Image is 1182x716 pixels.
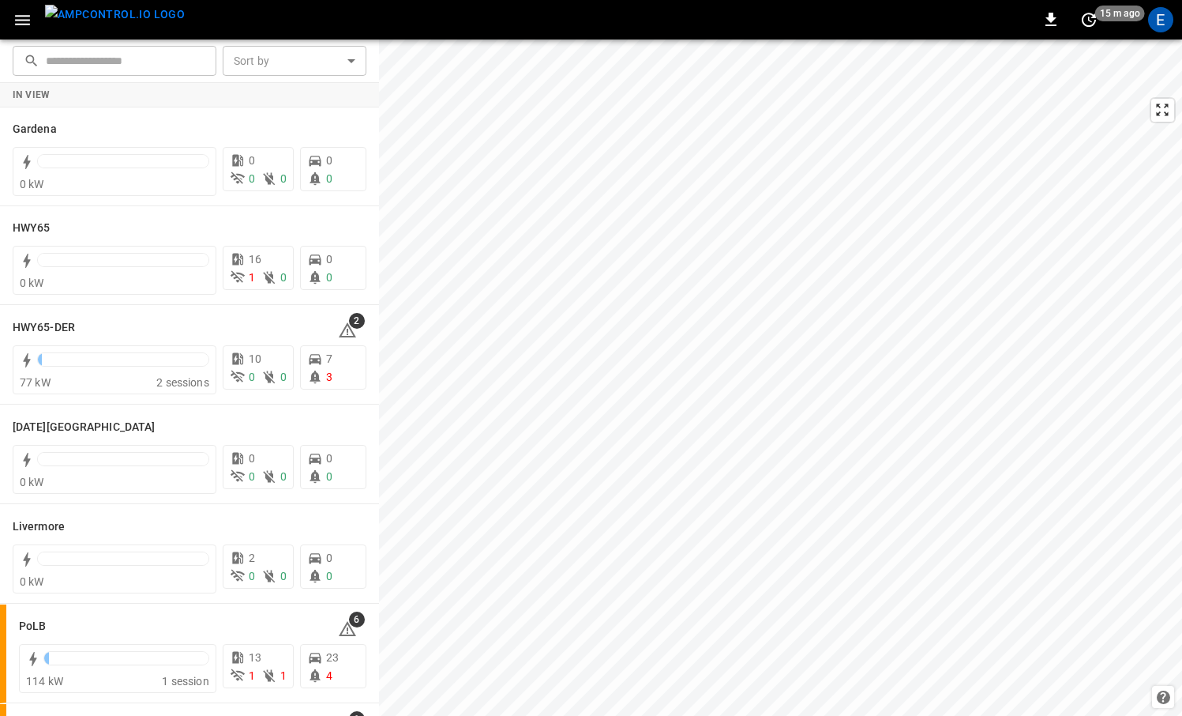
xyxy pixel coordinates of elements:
span: 0 kW [20,277,44,289]
span: 0 [249,172,255,185]
span: 2 [249,552,255,564]
span: 2 [349,313,365,329]
strong: In View [13,89,51,100]
h6: HWY65 [13,220,51,237]
span: 1 [249,271,255,284]
span: 0 [249,154,255,167]
div: profile-icon [1148,7,1173,32]
span: 0 [326,253,332,266]
span: 0 kW [20,476,44,488]
span: 0 [280,570,287,582]
span: 0 [326,452,332,465]
span: 4 [326,669,332,682]
span: 3 [326,371,332,383]
span: 6 [349,612,365,627]
h6: Gardena [13,121,57,138]
span: 0 [326,271,332,284]
button: set refresh interval [1076,7,1101,32]
span: 0 [249,570,255,582]
img: ampcontrol.io logo [45,5,185,24]
span: 1 [280,669,287,682]
h6: HWY65-DER [13,319,75,337]
span: 0 kW [20,575,44,588]
span: 1 session [162,675,208,688]
span: 0 [326,154,332,167]
span: 0 [326,172,332,185]
span: 0 [249,371,255,383]
span: 13 [249,651,261,664]
span: 0 [326,570,332,582]
span: 0 [249,452,255,465]
h6: PoLB [19,618,46,635]
span: 23 [326,651,339,664]
span: 10 [249,352,261,365]
h6: Livermore [13,518,65,536]
span: 0 [326,552,332,564]
span: 0 [249,470,255,483]
canvas: Map [379,40,1182,716]
h6: Karma Center [13,419,155,436]
span: 114 kW [26,675,63,688]
span: 0 [280,271,287,284]
span: 0 [280,470,287,483]
span: 0 [280,172,287,185]
span: 0 [326,470,332,483]
span: 7 [326,352,332,365]
span: 1 [249,669,255,682]
span: 0 kW [20,178,44,190]
span: 16 [249,253,261,266]
span: 15 m ago [1095,6,1145,21]
span: 2 sessions [156,376,209,389]
span: 0 [280,371,287,383]
span: 77 kW [20,376,51,389]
